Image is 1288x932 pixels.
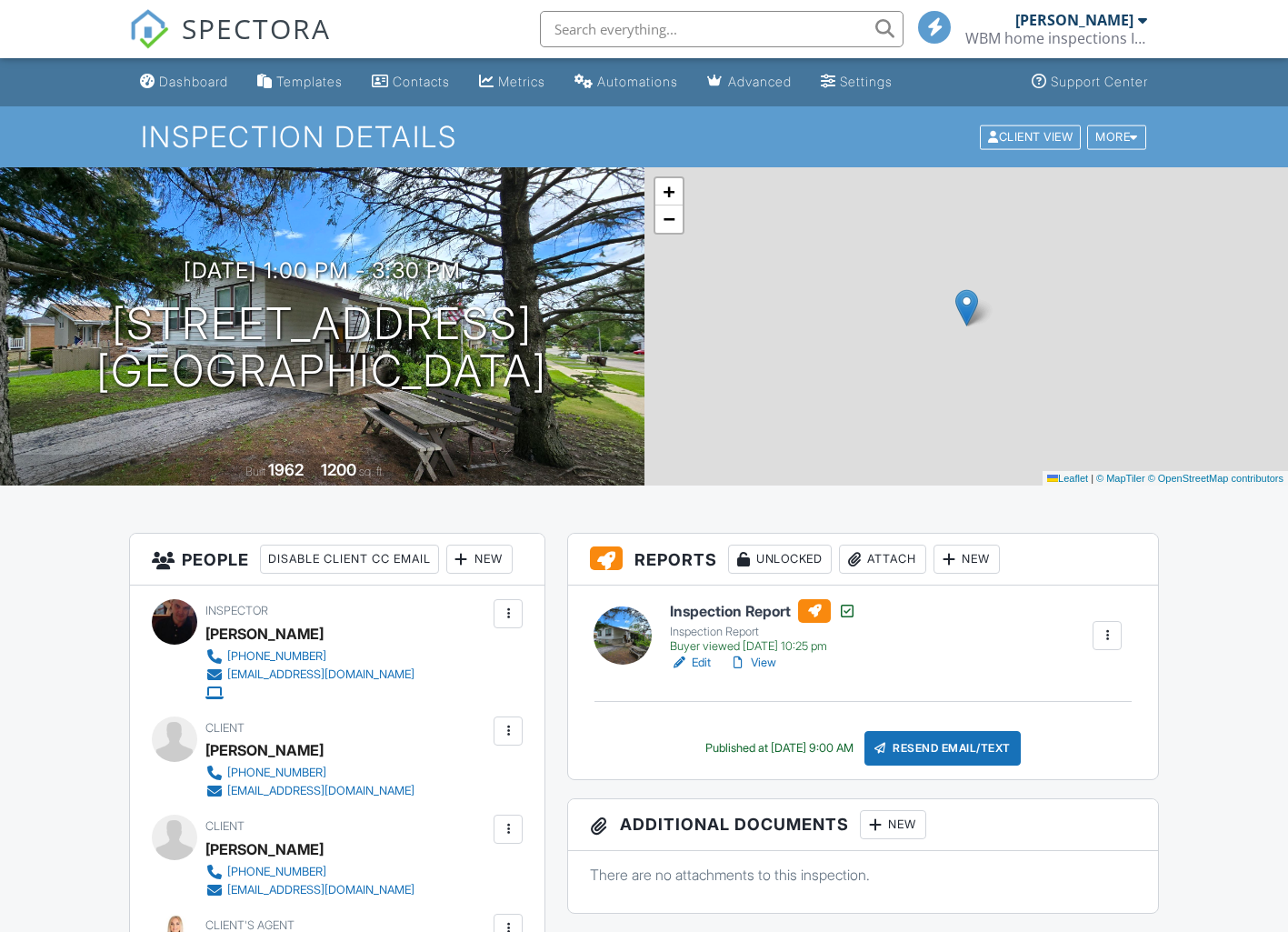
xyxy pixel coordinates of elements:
[182,9,331,47] span: SPECTORA
[227,766,326,780] div: [PHONE_NUMBER]
[498,74,545,89] div: Metrics
[359,465,384,478] span: sq. ft.
[670,639,856,654] div: Buyer viewed [DATE] 10:25 pm
[227,649,326,664] div: [PHONE_NUMBER]
[159,74,228,89] div: Dashboard
[268,460,304,479] div: 1962
[130,534,544,586] h3: People
[965,29,1147,47] div: WBM home inspections Inc
[205,604,268,617] span: Inspector
[227,667,414,682] div: [EMAIL_ADDRESS][DOMAIN_NAME]
[597,74,678,89] div: Automations
[205,620,324,647] div: [PERSON_NAME]
[205,819,245,833] span: Client
[670,599,856,623] h6: Inspection Report
[227,784,414,798] div: [EMAIL_ADDRESS][DOMAIN_NAME]
[472,65,553,99] a: Metrics
[590,865,1136,885] p: There are no attachments to this inspection.
[705,741,854,756] div: Published at [DATE] 9:00 AM
[839,545,926,574] div: Attach
[245,465,265,478] span: Built
[129,25,331,63] a: SPECTORA
[655,178,683,205] a: Zoom in
[276,74,343,89] div: Templates
[205,721,245,735] span: Client
[568,534,1158,586] h3: Reports
[728,74,792,89] div: Advanced
[205,737,324,764] div: [PERSON_NAME]
[978,129,1085,143] a: Client View
[814,65,900,99] a: Settings
[1096,473,1145,484] a: © MapTiler
[663,207,674,230] span: −
[364,65,457,99] a: Contacts
[934,545,1000,574] div: New
[860,810,926,839] div: New
[133,65,235,99] a: Dashboard
[1047,473,1088,484] a: Leaflet
[227,883,414,897] div: [EMAIL_ADDRESS][DOMAIN_NAME]
[184,258,461,283] h3: [DATE] 1:00 pm - 3:30 pm
[205,782,414,800] a: [EMAIL_ADDRESS][DOMAIN_NAME]
[728,545,832,574] div: Unlocked
[729,654,776,672] a: View
[96,300,547,396] h1: [STREET_ADDRESS] [GEOGRAPHIC_DATA]
[141,121,1148,153] h1: Inspection Details
[864,731,1021,766] div: Resend Email/Text
[980,125,1081,149] div: Client View
[955,289,978,326] img: Marker
[250,65,350,99] a: Templates
[663,180,674,203] span: +
[205,863,414,881] a: [PHONE_NUMBER]
[568,799,1158,851] h3: Additional Documents
[1148,473,1283,484] a: © OpenStreetMap contributors
[446,545,513,574] div: New
[1015,11,1133,29] div: [PERSON_NAME]
[205,918,295,932] span: Client's Agent
[1091,473,1093,484] span: |
[655,205,683,233] a: Zoom out
[567,65,685,99] a: Automations (Basic)
[205,647,414,666] a: [PHONE_NUMBER]
[205,881,414,899] a: [EMAIL_ADDRESS][DOMAIN_NAME]
[393,74,450,89] div: Contacts
[1024,65,1155,99] a: Support Center
[670,654,711,672] a: Edit
[205,666,414,684] a: [EMAIL_ADDRESS][DOMAIN_NAME]
[205,836,324,863] div: [PERSON_NAME]
[540,11,904,47] input: Search everything...
[670,625,856,639] div: Inspection Report
[670,599,856,654] a: Inspection Report Inspection Report Buyer viewed [DATE] 10:25 pm
[840,74,893,89] div: Settings
[1051,74,1148,89] div: Support Center
[205,764,414,782] a: [PHONE_NUMBER]
[260,545,439,574] div: Disable Client CC Email
[227,865,326,879] div: [PHONE_NUMBER]
[1087,125,1146,149] div: More
[129,9,169,49] img: The Best Home Inspection Software - Spectora
[700,65,799,99] a: Advanced
[321,460,356,479] div: 1200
